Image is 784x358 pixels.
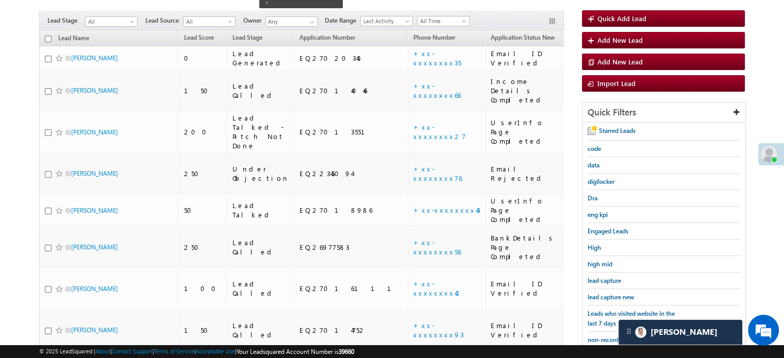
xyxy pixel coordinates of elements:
span: All Time [418,16,466,26]
a: Lead Name [53,32,94,46]
a: [PERSON_NAME] [71,243,118,251]
div: Under Objection [232,164,289,183]
div: 150 [184,326,222,335]
span: non-recording [588,336,627,344]
div: EQ22345094 [299,169,403,178]
span: High [588,244,601,251]
span: lead capture [588,277,621,284]
div: Lead Called [232,279,289,298]
span: All [184,17,232,26]
img: carter-drag [625,327,633,335]
div: carter-dragCarter[PERSON_NAME] [618,319,743,345]
div: Lead Called [232,321,289,339]
div: Email ID Verified [491,49,556,67]
a: +xx-xxxxxxxx56 [413,238,461,256]
span: Lead Score [184,33,214,41]
span: Last Activity [361,16,410,26]
div: 0 [184,54,222,63]
span: high mid [588,260,612,268]
span: Add New Lead [597,57,643,66]
div: Lead Talked - Pitch Not Done [232,113,289,150]
div: Lead Talked [232,201,289,219]
span: Owner [243,16,265,25]
div: EQ27014752 [299,326,403,335]
span: code [588,145,601,152]
a: Application Number [294,32,360,45]
a: Contact Support [112,348,153,354]
span: data [588,161,599,169]
div: 150 [184,86,222,95]
a: All [85,16,138,27]
span: Carter [650,327,718,337]
div: BankDetails Page Completed [491,233,556,261]
a: +xx-xxxxxxxx93 [413,321,464,339]
a: +xx-xxxxxxxx35 [413,49,461,67]
div: Lead Called [232,238,289,257]
span: Quick Add Lead [597,14,646,23]
img: d_60004797649_company_0_60004797649 [18,54,43,67]
span: Phone Number [413,33,455,41]
span: Application Status New [491,33,555,41]
a: Show All Items [304,17,317,27]
div: 100 [184,284,222,293]
div: UserInfo Page Completed [491,118,556,146]
div: Chat with us now [54,54,173,67]
div: Email ID Verified [491,321,556,339]
div: 250 [184,169,222,178]
a: Acceptable Use [196,348,235,354]
div: Quick Filters [582,103,745,123]
a: Application Status New [486,32,560,45]
a: Modified On (sorted descending) [561,32,616,45]
div: EQ27013551 [299,127,403,137]
div: EQ27020345 [299,54,403,63]
a: Lead Score [179,32,219,45]
a: [PERSON_NAME] [71,207,118,214]
div: 50 [184,206,222,215]
a: [PERSON_NAME] [71,54,118,62]
div: Minimize live chat window [169,5,194,30]
input: Check all records [45,36,52,42]
span: eng kpi [588,211,608,218]
span: Lead Source [145,16,183,25]
span: Your Leadsquared Account Number is [237,348,354,355]
a: [PERSON_NAME] [71,169,118,177]
div: 250 [184,243,222,252]
a: Terms of Service [154,348,194,354]
span: digilocker [588,178,614,185]
span: Engaged Leads [588,227,628,235]
a: Last Activity [360,16,413,26]
div: Lead Called [232,81,289,100]
a: All [183,16,236,27]
a: About [95,348,110,354]
span: lead capture new [588,293,634,301]
div: UserInfo Page Completed [491,196,556,224]
div: Email Rejected [491,164,556,183]
span: © 2025 LeadSquared | | | | | [39,347,354,356]
div: EQ26977583 [299,243,403,252]
a: Phone Number [408,32,460,45]
div: EQ27016111 [299,284,403,293]
input: Type to Search [265,16,318,27]
textarea: Type your message and hit 'Enter' [13,95,188,271]
a: [PERSON_NAME] [71,128,118,136]
span: Starred Leads [599,127,636,134]
span: Import Lead [597,79,636,88]
span: Add New Lead [597,36,643,44]
span: Dra [588,194,597,202]
a: [PERSON_NAME] [71,326,118,334]
span: Date Range [325,16,360,25]
span: Lead Stage [232,33,262,41]
div: EQ27014046 [299,86,403,95]
a: Lead Stage [227,32,268,45]
a: +xx-xxxxxxxx76 [413,164,462,182]
span: 39660 [339,348,354,355]
div: EQ27018986 [299,206,403,215]
a: +xx-xxxxxxxx42 [413,279,463,297]
div: Lead Generated [232,49,289,67]
span: Leads who visited website in the last 7 days [588,310,675,327]
a: All Time [417,16,470,26]
div: Income Details Completed [491,77,556,105]
a: [PERSON_NAME] [71,87,118,94]
img: Carter [635,327,646,338]
a: +xx-xxxxxxxx43 [413,206,480,214]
